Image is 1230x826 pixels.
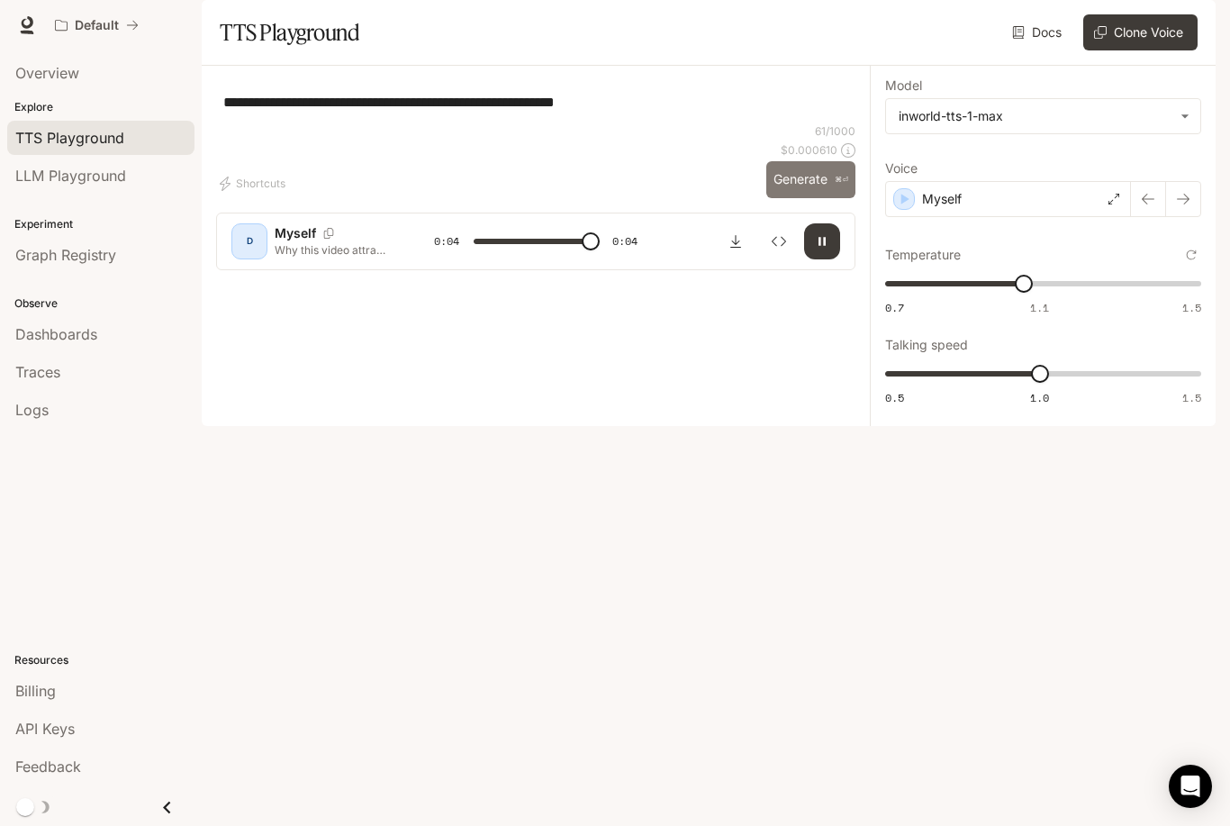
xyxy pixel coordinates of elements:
[220,14,359,50] h1: TTS Playground
[718,223,754,259] button: Download audio
[1169,765,1212,808] div: Open Intercom Messenger
[1181,245,1201,265] button: Reset to default
[899,107,1171,125] div: inworld-tts-1-max
[612,232,638,250] span: 0:04
[1030,300,1049,315] span: 1.1
[1008,14,1069,50] a: Docs
[781,142,837,158] p: $ 0.000610
[316,228,341,239] button: Copy Voice ID
[835,175,848,186] p: ⌘⏎
[1182,390,1201,405] span: 1.5
[216,169,293,198] button: Shortcuts
[1030,390,1049,405] span: 1.0
[885,79,922,92] p: Model
[886,99,1200,133] div: inworld-tts-1-max
[815,123,855,139] p: 61 / 1000
[434,232,459,250] span: 0:04
[766,161,855,198] button: Generate⌘⏎
[885,390,904,405] span: 0.5
[1182,300,1201,315] span: 1.5
[885,249,961,261] p: Temperature
[47,7,147,43] button: All workspaces
[75,18,119,33] p: Default
[235,227,264,256] div: D
[761,223,797,259] button: Inspect
[275,242,391,258] p: Why this video attract me so much and my ideas about shortcut
[885,300,904,315] span: 0.7
[922,190,962,208] p: Myself
[275,224,316,242] p: Myself
[1083,14,1198,50] button: Clone Voice
[885,162,918,175] p: Voice
[885,339,968,351] p: Talking speed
